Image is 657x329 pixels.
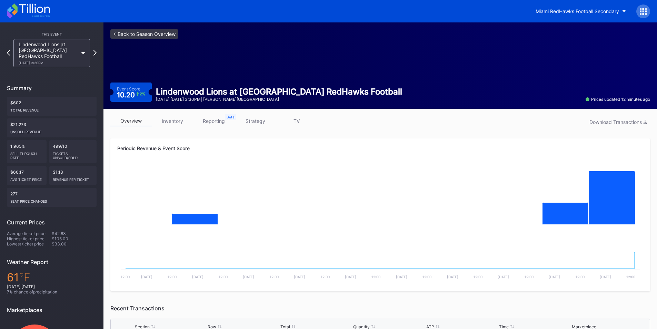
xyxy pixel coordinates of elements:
[156,97,402,102] div: [DATE] [DATE] 3:30PM | [PERSON_NAME][GEOGRAPHIC_DATA]
[7,284,97,289] div: [DATE] [DATE]
[626,275,635,279] text: 12:00
[7,307,97,313] div: Marketplaces
[141,275,152,279] text: [DATE]
[294,275,305,279] text: [DATE]
[235,116,276,126] a: strategy
[110,29,178,39] a: <-Back to Season Overview
[10,175,43,182] div: Avg ticket price
[371,275,380,279] text: 12:00
[589,119,647,125] div: Download Transactions
[121,275,130,279] text: 12:00
[156,87,402,97] div: Lindenwood Lions at [GEOGRAPHIC_DATA] RedHawks Football
[530,5,631,18] button: Miami RedHawks Football Secondary
[422,275,431,279] text: 12:00
[7,236,52,241] div: Highest ticket price
[10,196,93,203] div: seat price changes
[52,241,97,246] div: $33.00
[19,61,78,65] div: [DATE] 3:30PM
[19,41,78,65] div: Lindenwood Lions at [GEOGRAPHIC_DATA] RedHawks Football
[276,116,317,126] a: TV
[7,32,97,36] div: This Event
[7,271,97,284] div: 61
[586,117,650,127] button: Download Transactions
[52,236,97,241] div: $105.00
[192,275,203,279] text: [DATE]
[110,116,152,126] a: overview
[53,149,93,160] div: Tickets Unsold/Sold
[49,140,97,163] div: 499/10
[49,166,97,185] div: $1.18
[117,91,145,98] div: 10.20
[19,271,30,284] span: ℉
[219,275,228,279] text: 12:00
[7,97,97,116] div: $602
[474,275,482,279] text: 12:00
[117,163,643,232] svg: Chart title
[7,166,47,185] div: $60.17
[525,275,534,279] text: 12:00
[7,188,97,207] div: 277
[117,86,140,91] div: Event Score
[7,219,97,226] div: Current Prices
[536,8,619,14] div: Miami RedHawks Football Secondary
[7,241,52,246] div: Lowest ticket price
[7,289,97,294] div: 7 % chance of precipitation
[345,275,356,279] text: [DATE]
[586,97,650,102] div: Prices updated 12 minutes ago
[576,275,585,279] text: 12:00
[7,118,97,137] div: $21,273
[117,232,643,284] svg: Chart title
[396,275,407,279] text: [DATE]
[53,175,93,182] div: Revenue per ticket
[7,85,97,91] div: Summary
[498,275,509,279] text: [DATE]
[10,127,93,134] div: Unsold Revenue
[193,116,235,126] a: reporting
[10,105,93,112] div: Total Revenue
[7,140,47,163] div: 1.965%
[549,275,560,279] text: [DATE]
[243,275,254,279] text: [DATE]
[52,231,97,236] div: $42.63
[140,92,145,96] div: 2 %
[447,275,458,279] text: [DATE]
[10,149,43,160] div: Sell Through Rate
[168,275,177,279] text: 12:00
[321,275,330,279] text: 12:00
[7,259,97,265] div: Weather Report
[270,275,279,279] text: 12:00
[7,231,52,236] div: Average ticket price
[600,275,611,279] text: [DATE]
[152,116,193,126] a: inventory
[117,145,643,151] div: Periodic Revenue & Event Score
[110,305,650,312] div: Recent Transactions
